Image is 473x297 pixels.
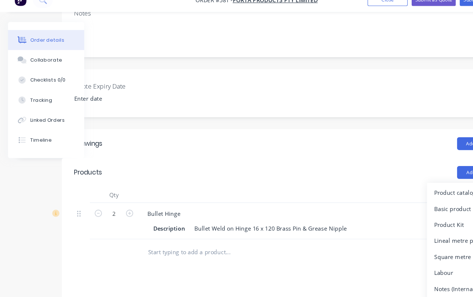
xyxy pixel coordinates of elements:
div: Notes (Internal) [400,272,457,283]
div: Square metre product [400,242,457,253]
button: Collaborate [7,57,78,76]
button: Order details [7,39,78,57]
div: Product Kit [400,213,457,224]
button: Submit as Order [424,6,464,17]
button: Add drawing [421,138,464,149]
div: Notes [68,20,464,27]
button: Linked Orders [7,113,78,131]
button: Add product [421,164,464,176]
button: Square metre product [394,241,464,255]
div: Collaborate [28,63,57,70]
a: Porta Products Pty Limited [215,8,293,15]
div: Timeline [28,137,48,144]
button: Labour [394,255,464,270]
div: Order details [28,45,59,51]
button: Checklists 0/0 [7,76,78,94]
div: Tracking [28,100,48,107]
button: Submit as Quote [380,6,420,17]
button: Product Kit [394,211,464,226]
button: Tracking [7,94,78,113]
button: Notes (Internal) [394,270,464,285]
button: Product catalogue [394,182,464,196]
button: Lineal metre product [394,226,464,241]
div: Description [138,216,173,227]
div: Qty [83,183,127,198]
div: Bullet Weld on Hinge 16 x 120 Brass Pin & Grease Nipple [176,216,323,227]
div: Basic product [400,198,457,209]
input: Enter date [63,97,155,108]
div: Bullet Hinge [130,203,172,213]
img: Factory [13,6,24,17]
button: Basic product [394,196,464,211]
input: Start typing to add a product... [136,236,284,251]
label: Quote Expiry Date [68,86,160,95]
div: Checklists 0/0 [28,82,61,88]
div: Labour [400,257,457,268]
button: Timeline [7,131,78,149]
button: Close [339,6,376,17]
span: Order #581 - [180,8,215,15]
div: Product catalogue [400,183,457,194]
div: Lineal metre product [400,228,457,238]
div: Linked Orders [28,118,60,125]
div: Products [68,166,94,175]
